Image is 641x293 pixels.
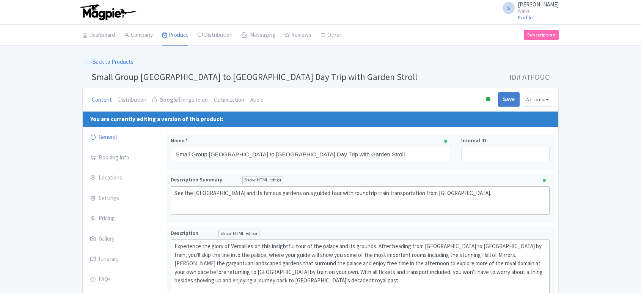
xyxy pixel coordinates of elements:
[218,230,259,238] div: Show HTML editor
[250,88,264,112] a: Audio
[518,14,533,21] a: Profile
[503,2,515,14] span: S
[118,88,146,112] a: Distribution
[518,9,559,14] small: Walks
[83,269,162,290] a: FAQs
[83,228,162,250] a: Gallery
[171,137,184,144] span: Name
[91,71,417,83] span: Small Group [GEOGRAPHIC_DATA] to [GEOGRAPHIC_DATA] Day Trip with Garden Stroll
[82,25,115,46] a: Dashboard
[171,176,223,183] span: Description Summary
[83,127,162,148] a: General
[171,230,200,237] span: Description
[214,88,244,112] a: Optimization
[518,1,559,8] span: [PERSON_NAME]
[284,25,311,46] a: Reviews
[124,25,153,46] a: Company
[82,55,137,69] a: ← Back to Products
[152,88,208,112] a: GoogleThings to do
[92,88,112,112] a: Content
[90,115,223,124] div: You are currently editing a version of this product:
[83,167,162,189] a: Locations
[524,30,559,40] a: Subscription
[523,93,552,107] button: Actions
[83,249,162,270] a: Itinerary
[79,4,137,20] img: logo-ab69f6fb50320c5b225c76a69d11143b.png
[242,25,275,46] a: Messaging
[174,189,546,206] div: See the [GEOGRAPHIC_DATA] and its famous gardens on a guided tour with roundtrip train transporta...
[484,94,492,106] div: Active
[498,2,559,14] a: S [PERSON_NAME] Walks
[498,92,520,107] input: Save
[83,147,162,169] a: Booking Info
[83,188,162,209] a: Settings
[320,25,341,46] a: Other
[509,69,550,85] span: ID# ATFOUC
[197,25,233,46] a: Distribution
[162,25,188,46] a: Product
[461,137,486,144] span: Internal ID
[83,208,162,229] a: Pricing
[159,96,178,104] strong: Google
[242,176,283,184] div: Show HTML editor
